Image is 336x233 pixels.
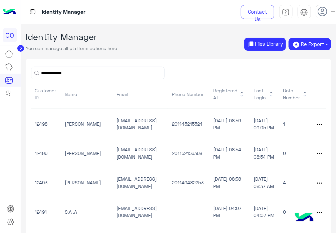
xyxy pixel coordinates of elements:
[31,109,61,139] td: 12498
[250,139,279,168] td: [DATE] 08:54 PM
[31,168,61,197] td: 12493
[293,206,316,230] img: hulul-logo.png
[112,168,168,197] td: [EMAIL_ADDRESS][DOMAIN_NAME]
[61,197,112,226] td: S.A .A
[209,139,250,168] td: [DATE] 08:54 PM
[279,168,313,197] td: 4
[250,197,279,226] td: [DATE] 04:07 PM
[250,168,279,197] td: [DATE] 08:37 AM
[112,79,168,109] th: Email
[244,38,286,51] button: Files Library
[279,109,313,139] td: 1
[209,168,250,197] td: [DATE] 08:38 PM
[112,139,168,168] td: [EMAIL_ADDRESS][DOMAIN_NAME]
[31,139,61,168] td: 12496
[283,87,309,101] span: Bots Number
[112,197,168,226] td: [EMAIL_ADDRESS][DOMAIN_NAME]
[26,32,117,42] h3: Identity Manager
[28,8,37,16] img: tab
[61,109,112,139] td: [PERSON_NAME]
[279,197,313,226] td: 0
[168,109,209,139] td: 201145215524
[26,45,117,52] p: You can manage all platform actions here
[300,8,308,16] img: tab
[213,87,246,101] span: Registered At
[254,87,275,101] span: Last Login
[112,109,168,139] td: [EMAIL_ADDRESS][DOMAIN_NAME]
[3,28,17,42] div: CO
[31,197,61,226] td: 12491
[3,5,16,19] img: Logo
[168,139,209,168] td: 201152156369
[289,38,331,51] button: Re Export
[34,71,39,75] button: Search
[250,109,279,139] td: [DATE] 09:05 PM
[241,5,274,19] a: Contact Us
[61,79,112,109] th: Name
[61,168,112,197] td: [PERSON_NAME]
[168,168,209,197] td: 201149482253
[61,139,112,168] td: [PERSON_NAME]
[42,8,85,17] p: Identity Manager
[168,79,209,109] th: Phone Number
[31,79,61,109] th: Customer ID
[209,109,250,139] td: [DATE] 08:59 PM
[279,5,293,19] a: tab
[282,8,290,16] img: tab
[279,139,313,168] td: 0
[209,197,250,226] td: [DATE] 04:07 PM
